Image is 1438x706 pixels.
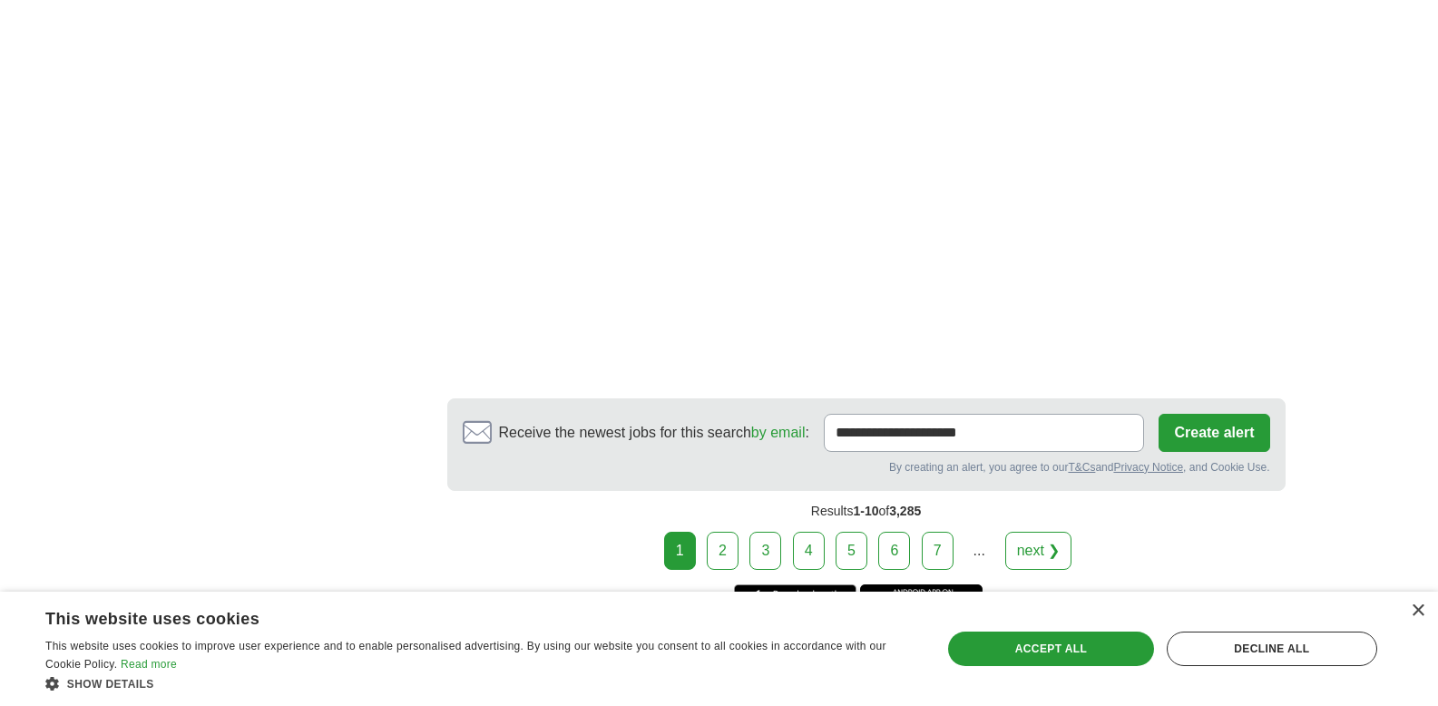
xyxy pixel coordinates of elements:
[707,532,739,570] a: 2
[67,678,154,691] span: Show details
[121,658,177,671] a: Read more, opens a new window
[1005,532,1072,570] a: next ❯
[664,532,696,570] div: 1
[1113,461,1183,474] a: Privacy Notice
[836,532,867,570] a: 5
[889,504,921,518] span: 3,285
[878,532,910,570] a: 6
[749,532,781,570] a: 3
[447,491,1286,532] div: Results of
[922,532,954,570] a: 7
[499,422,809,444] span: Receive the newest jobs for this search :
[734,584,856,621] a: Get the iPhone app
[860,584,983,621] a: Get the Android app
[1167,632,1377,666] div: Decline all
[853,504,878,518] span: 1-10
[45,640,886,671] span: This website uses cookies to improve user experience and to enable personalised advertising. By u...
[793,532,825,570] a: 4
[948,632,1154,666] div: Accept all
[1159,414,1269,452] button: Create alert
[751,425,806,440] a: by email
[45,603,870,630] div: This website uses cookies
[463,459,1270,476] div: By creating an alert, you agree to our and , and Cookie Use.
[1068,461,1095,474] a: T&Cs
[1411,604,1424,618] div: Close
[45,674,915,692] div: Show details
[961,533,997,569] div: ...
